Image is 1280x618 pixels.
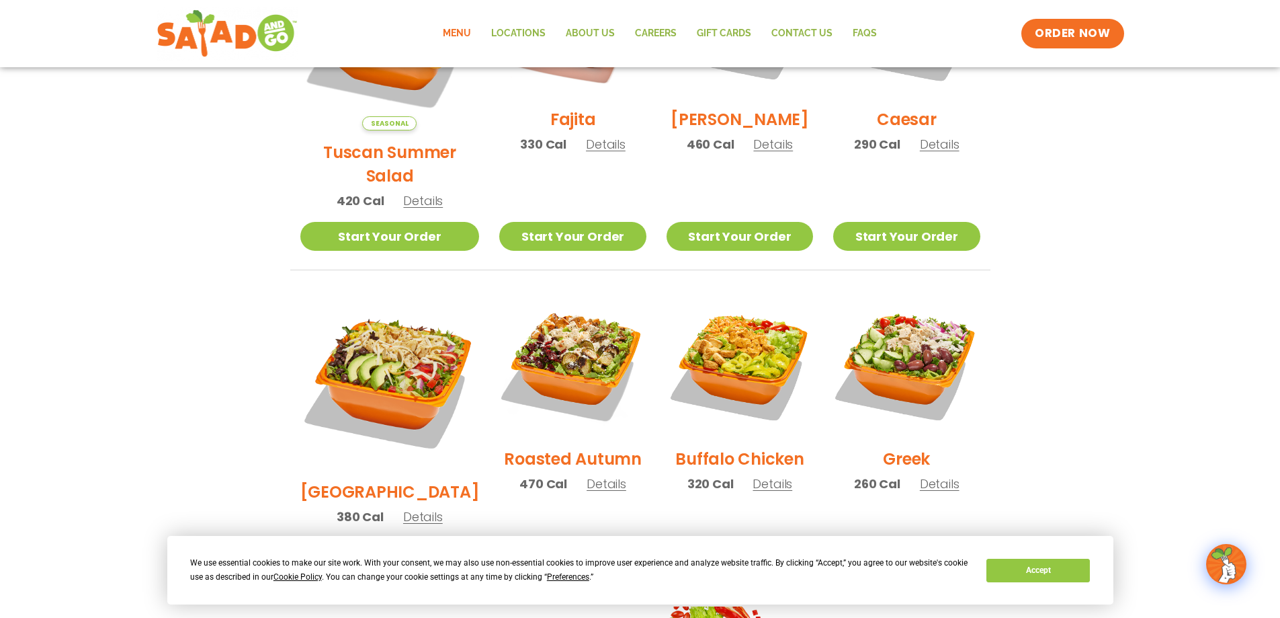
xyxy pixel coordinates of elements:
h2: [PERSON_NAME] [671,108,809,131]
h2: Caesar [877,108,937,131]
span: Details [753,475,792,492]
span: Cookie Policy [273,572,322,582]
a: Contact Us [761,18,843,49]
img: Product photo for Greek Salad [833,291,980,437]
h2: Roasted Autumn [504,447,642,471]
a: Careers [625,18,687,49]
span: Seasonal [362,116,417,130]
a: Start Your Order [667,222,813,251]
span: Details [753,136,793,153]
span: Details [403,508,443,525]
a: About Us [556,18,625,49]
div: We use essential cookies to make our site work. With your consent, we may also use non-essential ... [190,556,970,584]
span: 290 Cal [854,135,900,153]
span: Details [586,136,626,153]
a: Menu [433,18,481,49]
span: 470 Cal [519,475,567,493]
h2: Greek [883,447,930,471]
span: Details [920,136,959,153]
h2: Buffalo Chicken [675,447,804,471]
h2: Tuscan Summer Salad [300,141,480,188]
a: Start Your Order [300,222,480,251]
span: 260 Cal [854,475,900,493]
a: Locations [481,18,556,49]
img: new-SAG-logo-768×292 [157,7,298,61]
span: 380 Cal [337,508,384,526]
a: Start Your Order [833,222,980,251]
img: Product photo for Buffalo Chicken Salad [667,291,813,437]
img: Product photo for Roasted Autumn Salad [499,291,646,437]
span: 460 Cal [687,135,734,153]
a: FAQs [843,18,887,49]
a: Start Your Order [499,222,646,251]
a: ORDER NOW [1021,19,1123,48]
span: 330 Cal [520,135,566,153]
span: ORDER NOW [1035,26,1110,42]
div: Cookie Consent Prompt [167,536,1113,605]
span: Preferences [547,572,589,582]
span: 320 Cal [687,475,734,493]
img: Product photo for BBQ Ranch Salad [300,291,480,470]
span: Details [587,475,626,492]
button: Accept [986,559,1090,582]
h2: [GEOGRAPHIC_DATA] [300,480,480,504]
span: Details [920,475,959,492]
nav: Menu [433,18,887,49]
img: wpChatIcon [1207,545,1245,583]
a: GIFT CARDS [687,18,761,49]
span: 420 Cal [337,192,384,210]
span: Details [403,192,443,209]
h2: Fajita [550,108,596,131]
